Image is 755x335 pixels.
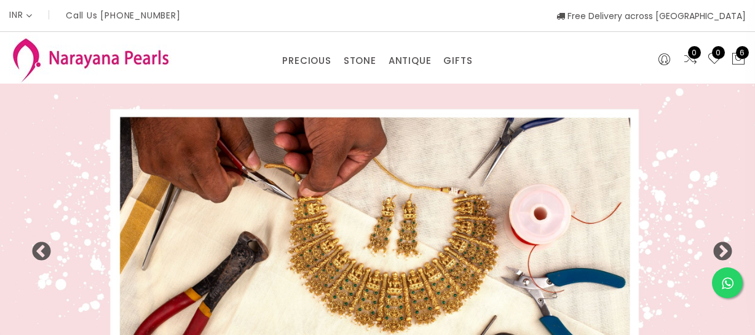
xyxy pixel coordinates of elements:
span: 6 [736,46,749,59]
a: PRECIOUS [282,52,331,70]
a: 0 [707,52,722,68]
p: Call Us [PHONE_NUMBER] [66,11,181,20]
button: Previous [31,242,43,254]
a: 0 [683,52,698,68]
span: 0 [688,46,701,59]
span: 0 [712,46,725,59]
a: STONE [344,52,376,70]
button: Next [712,242,724,254]
button: 6 [731,52,746,68]
a: GIFTS [443,52,472,70]
span: Free Delivery across [GEOGRAPHIC_DATA] [556,10,746,22]
a: ANTIQUE [389,52,432,70]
